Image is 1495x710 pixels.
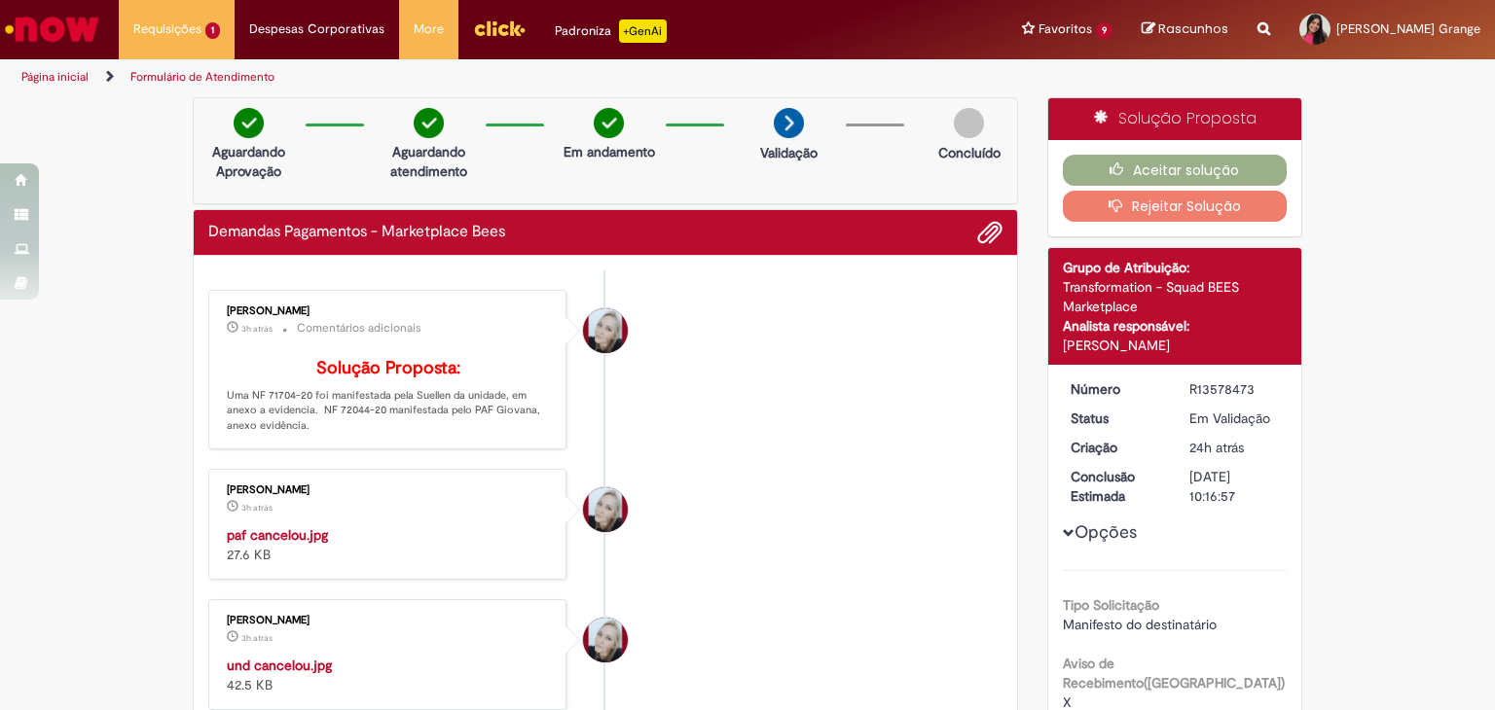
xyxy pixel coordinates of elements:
[227,656,551,694] div: 42.5 KB
[1063,616,1217,633] span: Manifesto do destinatário
[1056,379,1176,399] dt: Número
[1063,316,1288,336] div: Analista responsável:
[1063,155,1288,186] button: Aceitar solução
[1336,20,1480,37] span: [PERSON_NAME] Grange
[619,19,667,43] p: +GenAi
[414,108,444,138] img: check-circle-green.png
[205,22,220,39] span: 1
[241,323,273,335] time: 30/09/2025 14:32:50
[1189,439,1244,456] span: 24h atrás
[414,19,444,39] span: More
[1063,191,1288,222] button: Rejeitar Solução
[594,108,624,138] img: check-circle-green.png
[201,142,296,181] p: Aguardando Aprovação
[234,108,264,138] img: check-circle-green.png
[15,59,982,95] ul: Trilhas de página
[938,143,1001,162] p: Concluído
[473,14,526,43] img: click_logo_yellow_360x200.png
[241,502,273,514] span: 3h atrás
[208,224,505,241] h2: Demandas Pagamentos - Marketplace Bees Histórico de tíquete
[555,19,667,43] div: Padroniza
[954,108,984,138] img: img-circle-grey.png
[241,323,273,335] span: 3h atrás
[21,69,89,85] a: Página inicial
[133,19,201,39] span: Requisições
[1189,438,1280,457] div: 29/09/2025 17:11:15
[583,308,628,353] div: Alessandra Dias De Moraes Costa
[1063,336,1288,355] div: [PERSON_NAME]
[1063,277,1288,316] div: Transformation - Squad BEES Marketplace
[130,69,274,85] a: Formulário de Atendimento
[564,142,655,161] p: Em andamento
[249,19,384,39] span: Despesas Corporativas
[2,10,102,49] img: ServiceNow
[1063,596,1159,614] b: Tipo Solicitação
[1056,438,1176,457] dt: Criação
[227,359,551,434] p: Uma NF 71704-20 foi manifestada pela Suellen da unidade, em anexo a evidencia. NF 72044-20 manife...
[1039,19,1092,39] span: Favoritos
[316,357,460,379] b: Solução Proposta:
[241,632,273,644] span: 3h atrás
[227,615,551,626] div: [PERSON_NAME]
[1189,467,1280,506] div: [DATE] 10:16:57
[227,484,551,496] div: [PERSON_NAME]
[1048,98,1302,140] div: Solução Proposta
[1063,258,1288,277] div: Grupo de Atribuição:
[382,142,476,181] p: Aguardando atendimento
[227,305,551,317] div: [PERSON_NAME]
[583,487,628,532] div: Alessandra Dias De Moraes Costa
[241,502,273,514] time: 30/09/2025 14:32:37
[977,220,1003,245] button: Adicionar anexos
[227,525,551,564] div: 27.6 KB
[1056,467,1176,506] dt: Conclusão Estimada
[760,143,818,162] p: Validação
[241,632,273,644] time: 30/09/2025 14:26:05
[1158,19,1228,38] span: Rascunhos
[1189,439,1244,456] time: 29/09/2025 17:11:15
[227,657,332,674] a: und cancelou.jpg
[227,526,328,544] a: paf cancelou.jpg
[1189,408,1280,428] div: Em Validação
[1056,408,1176,428] dt: Status
[1189,379,1280,399] div: R13578473
[297,320,421,337] small: Comentários adicionais
[1142,20,1228,39] a: Rascunhos
[1096,22,1112,39] span: 9
[774,108,804,138] img: arrow-next.png
[1063,655,1285,692] b: Aviso de Recebimento([GEOGRAPHIC_DATA])
[583,618,628,662] div: undefined Online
